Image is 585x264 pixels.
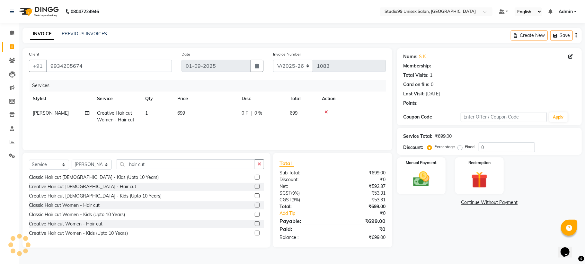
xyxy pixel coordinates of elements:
div: ₹699.00 [435,133,452,140]
b: 08047224946 [71,3,99,21]
img: _gift.svg [466,170,493,190]
div: Total Visits: [403,72,429,79]
img: logo [16,3,60,21]
div: ₹53.31 [332,197,390,203]
div: Payable: [275,217,332,225]
div: Classic Hair cut Women - Hair cut [29,202,100,209]
div: Coupon Code [403,114,461,120]
div: 1 [430,72,433,79]
a: Add Tip [275,210,342,217]
th: Price [173,92,238,106]
div: Paid: [275,225,332,233]
div: Classic Hair cut [DEMOGRAPHIC_DATA] - Kids (Upto 10 Years) [29,174,159,181]
label: Invoice Number [273,51,301,57]
div: Total: [275,203,332,210]
div: Card on file: [403,81,430,88]
th: Disc [238,92,286,106]
th: Action [318,92,386,106]
div: ₹0 [332,176,390,183]
span: 0 % [254,110,262,117]
th: Total [286,92,318,106]
span: 0 F [242,110,248,117]
div: ( ) [275,197,332,203]
div: [DATE] [426,91,440,97]
button: Apply [549,112,568,122]
label: Fixed [465,144,475,150]
div: 0 [431,81,434,88]
div: Membership: [403,63,431,69]
div: Last Visit: [403,91,425,97]
a: Continue Without Payment [398,199,581,206]
div: ₹0 [332,225,390,233]
div: Points: [403,100,418,107]
input: Search or Scan [117,159,255,169]
span: [PERSON_NAME] [33,110,69,116]
span: 699 [290,110,297,116]
div: Sub Total: [275,170,332,176]
span: | [251,110,252,117]
div: Classic Hair cut Women - Kids (Upto 10 Years) [29,211,125,218]
div: ₹0 [342,210,390,217]
div: Discount: [275,176,332,183]
a: S K [419,53,426,60]
div: ( ) [275,190,332,197]
label: Date [182,51,190,57]
span: Creative Hair cut Women - Hair cut [97,110,134,123]
div: ₹699.00 [332,170,390,176]
label: Manual Payment [406,160,437,166]
span: 9% [292,190,298,196]
input: Search by Name/Mobile/Email/Code [46,60,172,72]
div: ₹699.00 [332,203,390,210]
div: ₹53.31 [332,190,390,197]
span: 699 [177,110,185,116]
div: Creative Hair cut [DEMOGRAPHIC_DATA] - Hair cut [29,183,136,190]
div: Creative Hair cut [DEMOGRAPHIC_DATA] - Kids (Upto 10 Years) [29,193,162,199]
th: Qty [141,92,173,106]
button: Create New [511,31,548,40]
div: Discount: [403,144,423,151]
a: INVOICE [30,28,54,40]
div: Name: [403,53,418,60]
label: Percentage [435,144,455,150]
img: _cash.svg [408,170,435,189]
div: Balance : [275,234,332,241]
span: Admin [559,8,573,15]
div: Net: [275,183,332,190]
div: Creative Hair cut Women - Kids (Upto 10 Years) [29,230,128,237]
div: Service Total: [403,133,433,140]
a: PREVIOUS INVOICES [62,31,107,37]
span: 9% [293,197,299,202]
button: Save [550,31,573,40]
div: Services [30,80,391,92]
div: ₹699.00 [332,234,390,241]
span: SGST [279,190,291,196]
button: +91 [29,60,47,72]
label: Redemption [468,160,491,166]
span: 1 [145,110,148,116]
div: ₹592.37 [332,183,390,190]
th: Service [93,92,141,106]
iframe: chat widget [558,238,579,258]
label: Client [29,51,39,57]
span: CGST [279,197,291,203]
span: Total [279,160,294,167]
div: Creative Hair cut Women - Hair cut [29,221,102,227]
div: ₹699.00 [332,217,390,225]
th: Stylist [29,92,93,106]
input: Enter Offer / Coupon Code [461,112,547,122]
